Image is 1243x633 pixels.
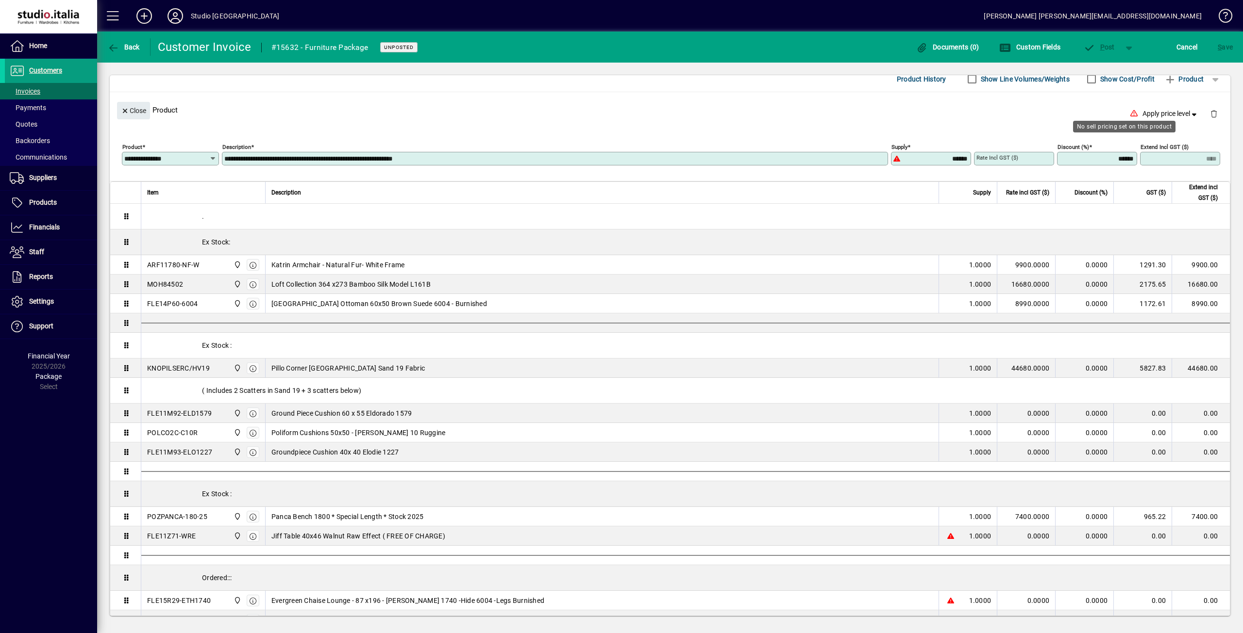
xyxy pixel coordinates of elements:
button: Cancel [1174,38,1200,56]
span: Poliform Cushions 50x50 - [PERSON_NAME] 10 Ruggine [271,428,446,438]
td: 0.00 [1113,404,1172,423]
span: Home [29,42,47,49]
div: Ex Stock: [141,229,1230,255]
span: Extend incl GST ($) [1178,182,1218,203]
div: POLCO2C-C10R [147,428,198,438]
span: Panca Bench 1800 * Special Length * Stock 2025 [271,512,424,521]
div: Studio [GEOGRAPHIC_DATA] [191,8,279,24]
a: Settings [5,290,97,314]
button: Save [1215,38,1235,56]
span: Unposted [384,44,414,50]
div: Product [110,92,1230,128]
mat-label: Product [122,144,142,150]
a: Communications [5,149,97,165]
div: Ex Stock : [141,333,1230,358]
span: Financial Year [28,352,70,360]
span: S [1218,43,1222,51]
div: Customer Invoice [158,39,252,55]
span: Communications [10,153,67,161]
span: Loft Collection 364 x273 Bamboo Silk Model L161B [271,279,431,289]
td: 0.00 [1172,591,1230,610]
a: Reports [5,265,97,289]
span: P [1100,43,1105,51]
span: Product History [897,71,946,87]
span: Package [35,373,62,380]
div: [PERSON_NAME] [PERSON_NAME][EMAIL_ADDRESS][DOMAIN_NAME] [984,8,1202,24]
div: FLE11M93-ELO1227 [147,447,212,457]
a: Support [5,314,97,339]
span: 1.0000 [969,279,991,289]
div: 0.0000 [1003,428,1049,438]
div: #15632 - Furniture Package [271,40,369,55]
span: Evergreen End Unit Right - [PERSON_NAME] 1740 -Suede 6004 - Legs Burnished [271,615,519,625]
span: Jiff Table 40x46 Walnut Raw Effect ( FREE OF CHARGE) [271,531,445,541]
td: 0.0000 [1055,442,1113,462]
button: Product History [893,70,950,88]
span: Apply price level [1142,109,1199,119]
span: Backorders [10,137,50,145]
div: FLE15R12-ETH1740 [147,615,211,625]
button: Documents (0) [914,38,982,56]
a: Suppliers [5,166,97,190]
button: Custom Fields [997,38,1063,56]
td: 0.0000 [1055,423,1113,442]
div: KNOPILSERC/HV19 [147,363,210,373]
div: 8990.0000 [1003,299,1049,308]
span: ave [1218,39,1233,55]
span: Cancel [1176,39,1198,55]
div: 7400.0000 [1003,512,1049,521]
td: 7400.00 [1172,507,1230,526]
span: Back [107,43,140,51]
div: 0.0000 [1003,596,1049,605]
span: 1.0000 [969,428,991,438]
span: Close [121,103,146,119]
td: 0.0000 [1055,404,1113,423]
button: Profile [160,7,191,25]
app-page-header-button: Close [115,106,152,114]
button: Close [117,102,150,119]
div: FLE11M92-ELD1579 [147,408,212,418]
a: Quotes [5,116,97,132]
span: Nugent Street [231,595,242,606]
span: Nugent Street [231,298,242,309]
td: 46210.00 [1172,610,1230,630]
span: Nugent Street [231,260,242,270]
span: Evergreen Chaise Lounge - 87 x196 - [PERSON_NAME] 1740 -Hide 6004 -Legs Burnished [271,596,544,605]
button: Post [1078,38,1120,56]
span: Settings [29,297,54,305]
span: [GEOGRAPHIC_DATA] Ottoman 60x50 Brown Suede 6004 - Burnished [271,299,487,308]
a: Financials [5,215,97,240]
td: 0.0000 [1055,294,1113,313]
a: Invoices [5,83,97,99]
div: Ex Stock : [141,481,1230,506]
span: 1.0000 [969,363,991,373]
td: 0.0000 [1055,358,1113,378]
button: Product [1159,70,1209,88]
span: Payments [10,104,46,112]
td: 5827.83 [1113,358,1172,378]
div: FLE15R29-ETH1740 [147,596,211,605]
span: Reports [29,273,53,280]
td: 0.0000 [1055,526,1113,546]
span: Documents (0) [916,43,979,51]
td: 44680.00 [1172,358,1230,378]
span: 1.0000 [969,512,991,521]
span: Nugent Street [231,279,242,290]
div: ( Includes 2 Scatters in Sand 19 + 3 scatters below) [141,378,1230,403]
td: 965.22 [1113,507,1172,526]
span: Custom Fields [999,43,1060,51]
app-page-header-button: Back [97,38,151,56]
span: Discount (%) [1075,187,1108,198]
span: 1.0000 [969,596,991,605]
span: Nugent Street [231,511,242,522]
div: MOH84502 [147,279,183,289]
div: ARF11780-NF-W [147,260,199,270]
span: Nugent Street [231,427,242,438]
span: Katrin Armchair - Natural Fur- White Frame [271,260,405,270]
button: Apply price level [1139,105,1203,123]
button: Back [105,38,142,56]
div: No sell pricing set on this product [1073,121,1176,132]
td: 0.00 [1172,423,1230,442]
td: 0.00 [1113,442,1172,462]
div: 44680.0000 [1003,363,1049,373]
